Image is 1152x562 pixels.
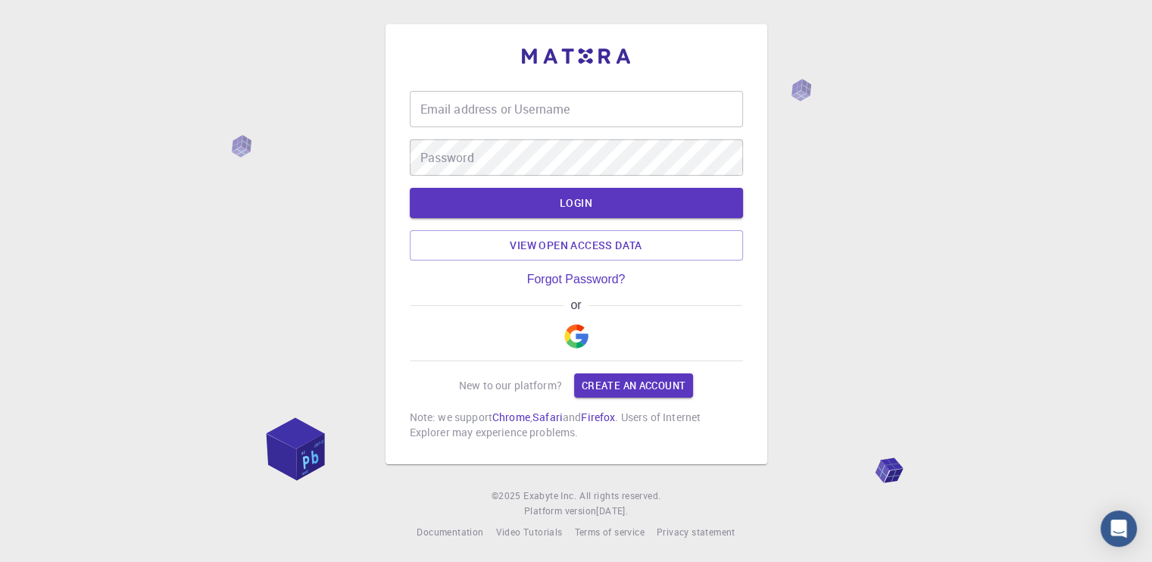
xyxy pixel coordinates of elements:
[527,273,626,286] a: Forgot Password?
[492,489,523,504] span: © 2025
[495,526,562,538] span: Video Tutorials
[417,526,483,538] span: Documentation
[596,504,628,517] span: [DATE] .
[410,230,743,261] a: View open access data
[596,504,628,519] a: [DATE].
[523,489,576,501] span: Exabyte Inc.
[574,525,644,540] a: Terms of service
[532,410,563,424] a: Safari
[459,378,562,393] p: New to our platform?
[581,410,615,424] a: Firefox
[492,410,530,424] a: Chrome
[574,526,644,538] span: Terms of service
[417,525,483,540] a: Documentation
[524,504,596,519] span: Platform version
[410,410,743,440] p: Note: we support , and . Users of Internet Explorer may experience problems.
[564,298,588,312] span: or
[523,489,576,504] a: Exabyte Inc.
[410,188,743,218] button: LOGIN
[1100,510,1137,547] div: Open Intercom Messenger
[657,525,735,540] a: Privacy statement
[495,525,562,540] a: Video Tutorials
[564,324,588,348] img: Google
[579,489,660,504] span: All rights reserved.
[657,526,735,538] span: Privacy statement
[574,373,693,398] a: Create an account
